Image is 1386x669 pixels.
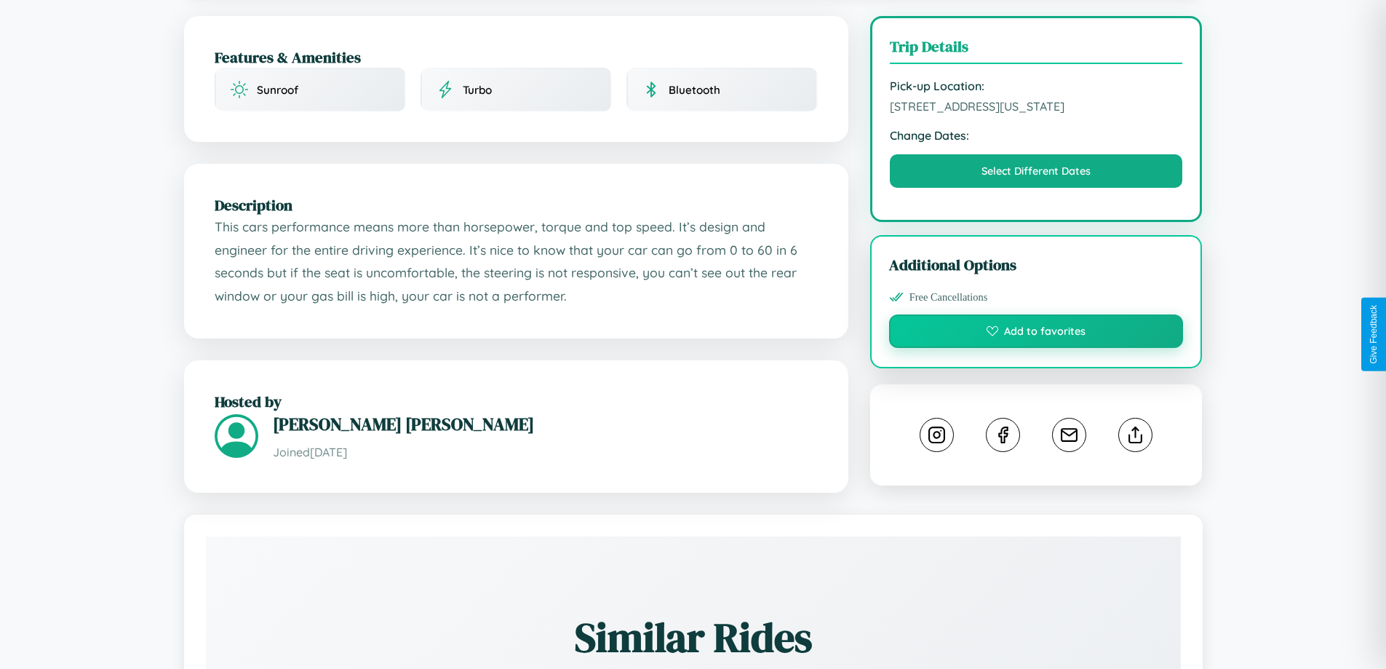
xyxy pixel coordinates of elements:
[463,83,492,97] span: Turbo
[889,254,1184,275] h3: Additional Options
[215,215,818,308] p: This cars performance means more than horsepower, torque and top speed. It’s design and engineer ...
[890,154,1183,188] button: Select Different Dates
[890,36,1183,64] h3: Trip Details
[257,609,1130,665] h2: Similar Rides
[1369,305,1379,364] div: Give Feedback
[215,194,818,215] h2: Description
[215,391,818,412] h2: Hosted by
[215,47,818,68] h2: Features & Amenities
[890,79,1183,93] strong: Pick-up Location:
[890,128,1183,143] strong: Change Dates:
[889,314,1184,348] button: Add to favorites
[257,83,298,97] span: Sunroof
[669,83,720,97] span: Bluetooth
[890,99,1183,114] span: [STREET_ADDRESS][US_STATE]
[909,291,988,304] span: Free Cancellations
[273,442,818,463] p: Joined [DATE]
[273,412,818,436] h3: [PERSON_NAME] [PERSON_NAME]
